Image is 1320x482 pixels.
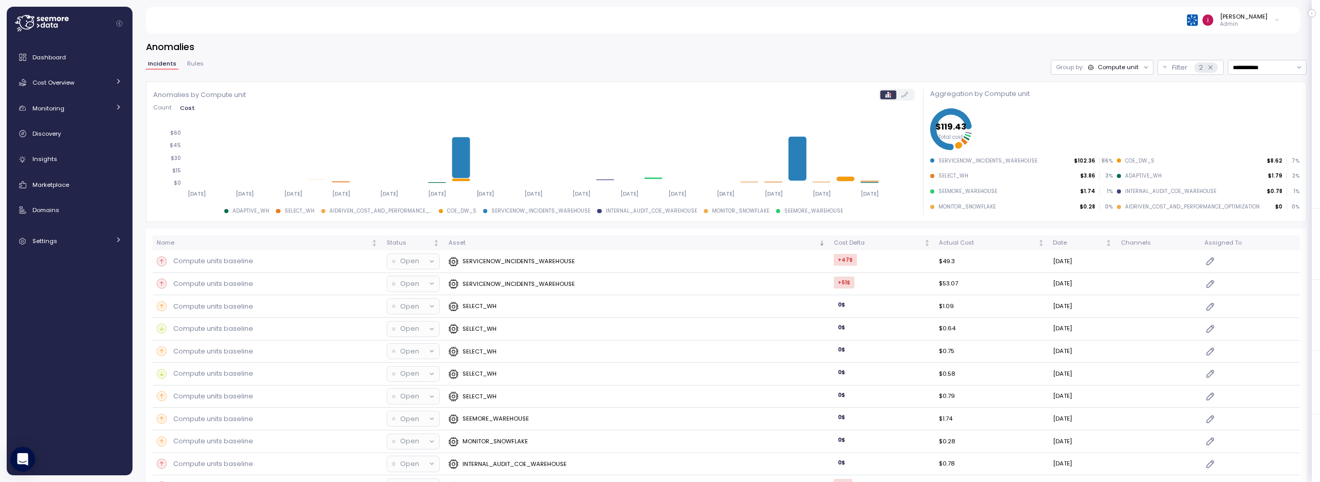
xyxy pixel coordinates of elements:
[169,142,180,149] tspan: $45
[113,20,126,27] button: Collapse navigation
[400,256,419,266] p: Open
[1187,14,1198,25] img: 68790ce639d2d68da1992664.PNG
[935,341,1049,363] td: $0.75
[32,104,64,113] span: Monitoring
[1098,63,1138,71] div: Compute unit
[387,434,440,449] button: Open
[11,47,128,68] a: Dashboard
[1121,238,1196,248] div: Channels
[1125,188,1216,195] div: INTERNAL_AUDIT_COE_WAREHOUSE
[935,453,1049,476] td: $0.78
[935,318,1049,341] td: $0.64
[935,120,966,132] tspan: $119.43
[1158,60,1224,75] button: Filter2
[387,456,440,471] button: Open
[11,200,128,220] a: Domains
[400,279,419,289] p: Open
[1100,157,1112,165] p: 86 %
[935,273,1049,296] td: $53.07
[923,239,931,247] div: Not sorted
[712,207,769,215] div: MONITOR_SNOWFLAKE
[173,301,253,312] p: Compute units baseline
[834,277,854,288] div: +51 $
[400,368,419,379] p: Open
[153,235,383,250] th: NameNot sorted
[11,72,128,93] a: Cost Overview
[400,301,419,312] p: Open
[935,363,1049,385] td: $0.58
[387,411,440,426] button: Open
[574,190,592,197] tspan: [DATE]
[834,366,849,378] div: 0 $
[32,155,57,163] span: Insights
[1049,363,1116,385] td: [DATE]
[784,207,843,215] div: SEEMORE_WAREHOUSE
[719,190,737,197] tspan: [DATE]
[371,239,378,247] div: Not sorted
[463,392,497,400] p: SELECT_WH
[1125,172,1162,180] div: ADAPTIVE_WH
[32,53,66,61] span: Dashboard
[1100,172,1112,180] p: 3 %
[429,190,447,197] tspan: [DATE]
[1049,430,1116,453] td: [DATE]
[1049,341,1116,363] td: [DATE]
[1049,273,1116,296] td: [DATE]
[463,347,497,356] p: SELECT_WH
[930,89,1299,99] p: Aggregation by Compute unit
[173,324,253,334] p: Compute units baseline
[1053,238,1103,248] div: Date
[173,256,253,266] p: Compute units baseline
[463,257,575,265] p: SERVICENOW_INCIDENTS_WAREHOUSE
[935,235,1049,250] th: Actual CostNot sorted
[830,235,935,250] th: Cost DeltaNot sorted
[188,190,206,197] tspan: [DATE]
[1287,157,1299,165] p: 7 %
[10,447,35,472] div: Open Intercom Messenger
[32,181,69,189] span: Marketplace
[180,105,195,111] span: Cost
[1100,203,1112,211] p: 0 %
[463,280,575,288] p: SERVICENOW_INCIDENTS_WAREHOUSE
[11,123,128,144] a: Discovery
[157,238,370,248] div: Name
[400,324,419,334] p: Open
[32,206,59,214] span: Domains
[1049,235,1116,250] th: DateNot sorted
[11,231,128,251] a: Settings
[1080,188,1095,195] p: $1.74
[1287,203,1299,211] p: 0 %
[1199,62,1203,73] p: 2
[1080,203,1095,211] p: $0.28
[1267,188,1282,195] p: $0.78
[863,190,881,197] tspan: [DATE]
[834,344,849,356] div: 0 $
[834,457,849,469] div: 0 $
[463,414,529,423] p: SEEMORE_WAREHOUSE
[1074,157,1095,165] p: $102.36
[815,190,833,197] tspan: [DATE]
[935,408,1049,430] td: $1.74
[463,460,567,468] p: INTERNAL_AUDIT_COE_WAREHOUSE
[938,203,996,211] div: MONITOR_SNOWFLAKE
[767,190,785,197] tspan: [DATE]
[173,414,253,424] p: Compute units baseline
[1049,408,1116,430] td: [DATE]
[1220,12,1267,21] div: [PERSON_NAME]
[170,130,180,136] tspan: $60
[387,344,440,359] button: Open
[477,190,496,197] tspan: [DATE]
[173,368,253,379] p: Compute units baseline
[834,322,849,333] div: 0 $
[939,238,1036,248] div: Actual Cost
[173,279,253,289] p: Compute units baseline
[938,172,968,180] div: SELECT_WH
[153,105,172,110] span: Count
[449,238,817,248] div: Asset
[935,430,1049,453] td: $0.28
[1172,62,1187,73] p: Filter
[32,237,57,245] span: Settings
[387,254,440,269] button: Open
[818,239,826,247] div: Sorted descending
[1049,318,1116,341] td: [DATE]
